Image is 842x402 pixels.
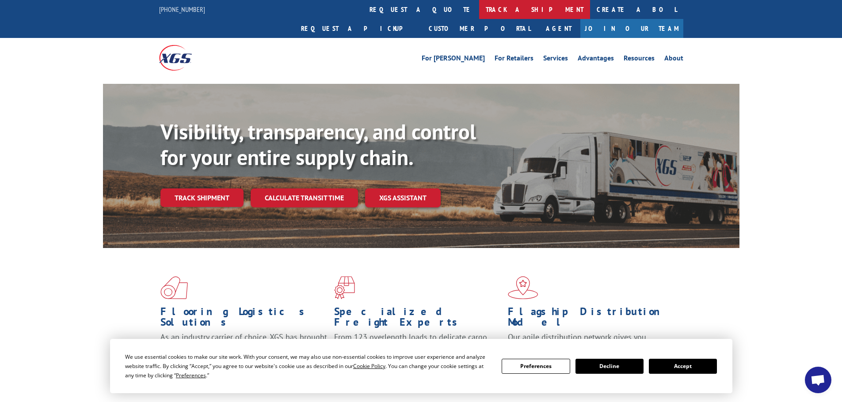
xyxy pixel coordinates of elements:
[508,332,671,353] span: Our agile distribution network gives you nationwide inventory management on demand.
[422,19,537,38] a: Customer Portal
[176,372,206,379] span: Preferences
[160,188,244,207] a: Track shipment
[624,55,655,64] a: Resources
[334,332,501,371] p: From 123 overlength loads to delicate cargo, our experienced staff knows the best way to move you...
[160,306,328,332] h1: Flooring Logistics Solutions
[160,276,188,299] img: xgs-icon-total-supply-chain-intelligence-red
[160,118,476,171] b: Visibility, transparency, and control for your entire supply chain.
[365,188,441,207] a: XGS ASSISTANT
[422,55,485,64] a: For [PERSON_NAME]
[353,362,385,370] span: Cookie Policy
[495,55,533,64] a: For Retailers
[160,332,327,363] span: As an industry carrier of choice, XGS has brought innovation and dedication to flooring logistics...
[508,276,538,299] img: xgs-icon-flagship-distribution-model-red
[580,19,683,38] a: Join Our Team
[125,352,491,380] div: We use essential cookies to make our site work. With your consent, we may also use non-essential ...
[508,306,675,332] h1: Flagship Distribution Model
[543,55,568,64] a: Services
[537,19,580,38] a: Agent
[502,359,570,374] button: Preferences
[334,276,355,299] img: xgs-icon-focused-on-flooring-red
[159,5,205,14] a: [PHONE_NUMBER]
[664,55,683,64] a: About
[805,367,831,393] div: Open chat
[294,19,422,38] a: Request a pickup
[649,359,717,374] button: Accept
[575,359,644,374] button: Decline
[334,306,501,332] h1: Specialized Freight Experts
[578,55,614,64] a: Advantages
[110,339,732,393] div: Cookie Consent Prompt
[251,188,358,207] a: Calculate transit time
